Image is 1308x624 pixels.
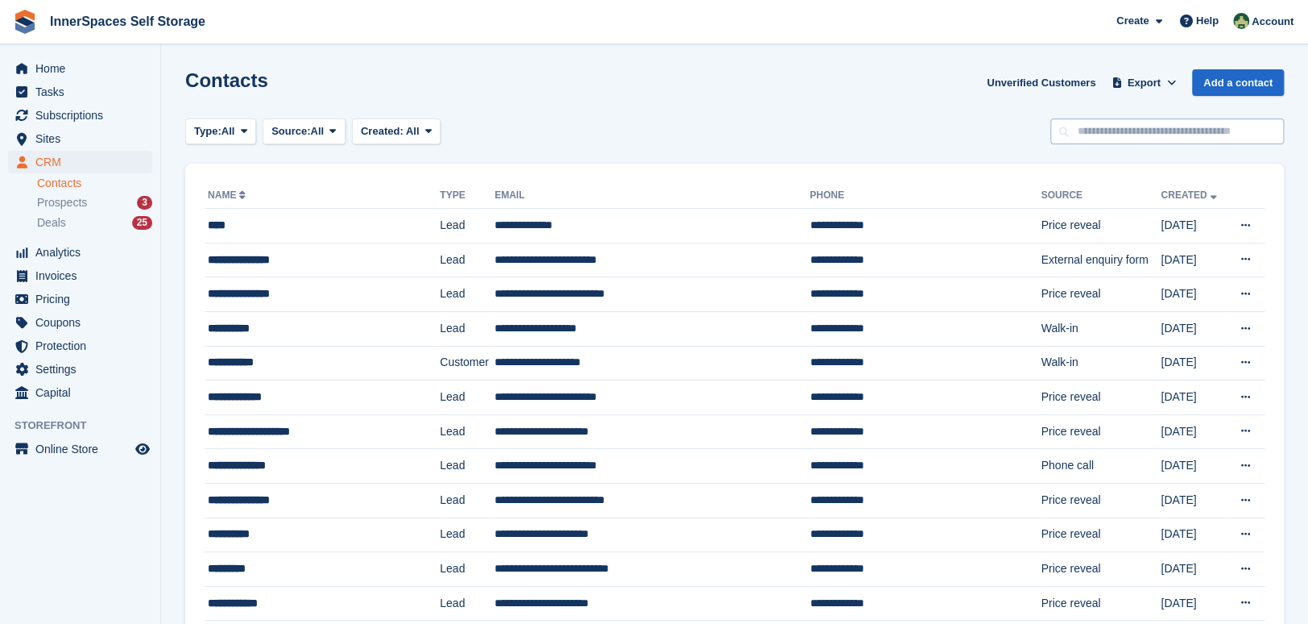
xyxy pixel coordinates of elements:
td: Price reveal [1041,586,1161,621]
a: menu [8,151,152,173]
a: Preview store [133,439,152,459]
a: Contacts [37,176,152,191]
td: Lead [440,449,495,484]
a: menu [8,381,152,404]
td: Lead [440,414,495,449]
span: Settings [35,358,132,381]
a: menu [8,311,152,334]
span: Coupons [35,311,132,334]
td: Lead [440,311,495,346]
button: Type: All [185,119,256,145]
a: menu [8,241,152,264]
span: Analytics [35,241,132,264]
a: menu [8,438,152,460]
td: Walk-in [1041,311,1161,346]
span: Online Store [35,438,132,460]
span: Created: [361,125,404,137]
span: All [311,123,325,139]
a: Created [1161,189,1219,201]
a: InnerSpaces Self Storage [43,8,212,35]
img: Paula Amey [1233,13,1249,29]
span: Type: [194,123,221,139]
th: Phone [809,183,1041,209]
span: Pricing [35,288,132,310]
td: [DATE] [1161,552,1227,587]
td: Phone call [1041,449,1161,484]
td: External enquiry form [1041,243,1161,277]
td: Price reveal [1041,518,1161,552]
td: Lead [440,277,495,312]
td: [DATE] [1161,414,1227,449]
span: Protection [35,335,132,357]
th: Email [495,183,809,209]
a: Unverified Customers [980,69,1102,96]
div: 3 [137,196,152,210]
button: Source: All [263,119,346,145]
button: Created: All [352,119,441,145]
span: Home [35,57,132,80]
span: Sites [35,127,132,150]
a: menu [8,104,152,127]
a: menu [8,335,152,357]
td: Lead [440,586,495,621]
td: Price reveal [1041,552,1161,587]
span: Prospects [37,195,87,210]
td: Customer [440,346,495,381]
td: Price reveal [1041,381,1161,415]
span: Tasks [35,81,132,103]
td: [DATE] [1161,277,1227,312]
span: Create [1116,13,1149,29]
td: Lead [440,483,495,518]
span: Subscriptions [35,104,132,127]
td: [DATE] [1161,209,1227,243]
span: Export [1128,75,1161,91]
a: menu [8,81,152,103]
td: Lead [440,209,495,243]
td: [DATE] [1161,483,1227,518]
span: CRM [35,151,132,173]
td: Price reveal [1041,483,1161,518]
div: 25 [132,216,152,230]
a: menu [8,57,152,80]
td: Lead [440,552,495,587]
span: All [406,125,420,137]
span: Help [1196,13,1219,29]
td: Lead [440,243,495,277]
td: [DATE] [1161,243,1227,277]
td: [DATE] [1161,381,1227,415]
a: menu [8,127,152,150]
img: stora-icon-8386f47178a22dfd0bd8f6a31ec36ba5ce8667c1dd55bd0f319d3a0aa187defe.svg [13,10,37,34]
a: menu [8,288,152,310]
td: Price reveal [1041,277,1161,312]
span: Invoices [35,264,132,287]
td: [DATE] [1161,346,1227,381]
th: Source [1041,183,1161,209]
h1: Contacts [185,69,268,91]
a: Name [208,189,249,201]
span: Source: [271,123,310,139]
span: All [221,123,235,139]
span: Capital [35,381,132,404]
td: Lead [440,381,495,415]
td: Lead [440,518,495,552]
td: [DATE] [1161,311,1227,346]
a: menu [8,264,152,287]
span: Storefront [14,418,160,434]
td: [DATE] [1161,449,1227,484]
a: Add a contact [1192,69,1284,96]
th: Type [440,183,495,209]
a: Prospects 3 [37,194,152,211]
td: Walk-in [1041,346,1161,381]
td: Price reveal [1041,209,1161,243]
span: Account [1252,14,1294,30]
button: Export [1108,69,1179,96]
td: Price reveal [1041,414,1161,449]
a: menu [8,358,152,381]
a: Deals 25 [37,214,152,231]
td: [DATE] [1161,518,1227,552]
td: [DATE] [1161,586,1227,621]
span: Deals [37,215,66,231]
